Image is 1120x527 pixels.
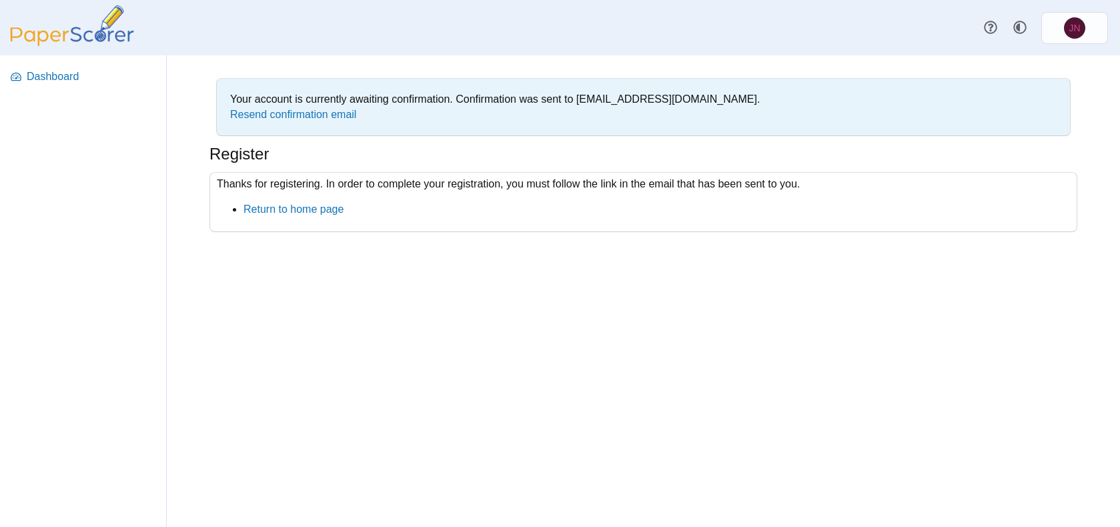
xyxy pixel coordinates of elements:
a: Dashboard [5,61,162,93]
h1: Register [209,143,269,165]
a: Return to home page [243,203,344,215]
span: Jalil Nasseri [1064,17,1085,39]
span: Dashboard [27,69,157,84]
a: PaperScorer [5,37,139,48]
img: PaperScorer [5,5,139,46]
a: Resend confirmation email [230,109,356,120]
div: Thanks for registering. In order to complete your registration, you must follow the link in the e... [209,172,1077,233]
span: Jalil Nasseri [1069,23,1080,33]
div: Your account is currently awaiting confirmation. Confirmation was sent to [EMAIL_ADDRESS][DOMAIN_... [223,85,1063,129]
a: Jalil Nasseri [1041,12,1108,44]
